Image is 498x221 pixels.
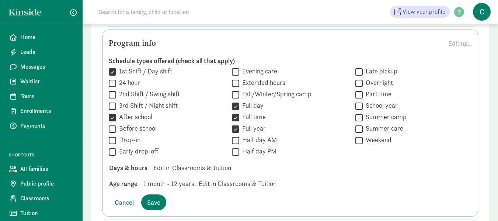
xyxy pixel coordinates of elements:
[239,90,311,99] label: Fall/Winter/Spring camp
[239,101,264,110] label: Full day
[115,197,134,207] span: Cancel
[116,78,140,87] label: 24 hour
[3,104,80,118] a: Enrollments
[20,209,74,218] span: Tuition
[3,162,80,176] a: All families
[20,107,74,115] span: Enrollments
[403,7,445,16] span: View your profile
[363,90,391,99] label: Part time
[109,194,140,210] button: Cancel
[116,90,180,99] label: 2nd Shift / Swing shift
[363,113,407,121] label: Summer camp
[116,113,152,121] label: After school
[363,67,397,76] label: Late pickup
[103,179,477,189] div: Edit in Classrooms & Tuition
[20,92,74,101] span: Tours
[3,176,80,191] a: Public profile
[239,135,277,144] label: Half day AM
[20,48,74,56] span: Leads
[3,45,80,59] a: Leads
[239,147,276,156] label: Half day PM
[461,186,498,221] iframe: Chat Widget
[239,78,285,87] label: Extended hours
[363,135,391,144] label: Weekend
[147,197,160,207] span: Save
[363,78,393,87] label: Overnight
[363,101,398,110] label: School year
[109,179,137,189] div: Age range
[473,3,491,21] span: C
[3,89,80,104] a: Tours
[239,113,266,121] label: Full time
[116,135,140,144] label: Drop-in
[3,191,80,206] a: Classrooms
[20,194,74,203] span: Classrooms
[3,59,80,74] a: Messages
[20,121,74,130] span: Payments
[116,147,158,156] label: Early drop-off
[20,77,74,86] span: Waitlist
[390,6,450,18] a: View your profile
[109,163,147,173] div: Days & hours
[363,124,403,133] label: Summer care
[109,56,472,65] label: Schedule types offered (check all that apply)
[94,4,301,19] input: Search for a family, child or location
[20,33,74,42] span: Home
[3,30,80,45] a: Home
[116,101,178,110] label: 3rd Shift / Night shift
[116,124,157,133] label: Before school
[3,74,80,89] a: Waitlist
[141,194,166,210] button: Save
[109,39,156,48] h5: Program info
[143,179,196,189] span: 1 month - 12 years.
[3,206,80,221] a: Tuition
[239,124,266,133] label: Full year
[103,163,477,173] div: Edit in Classrooms & Tuition
[20,179,74,188] span: Public profile
[3,118,80,133] a: Payments
[239,67,277,76] label: Evening care
[20,165,74,173] span: All families
[448,38,472,48] div: Editing...
[116,67,172,76] label: 1st Shift / Day shift
[20,62,74,71] span: Messages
